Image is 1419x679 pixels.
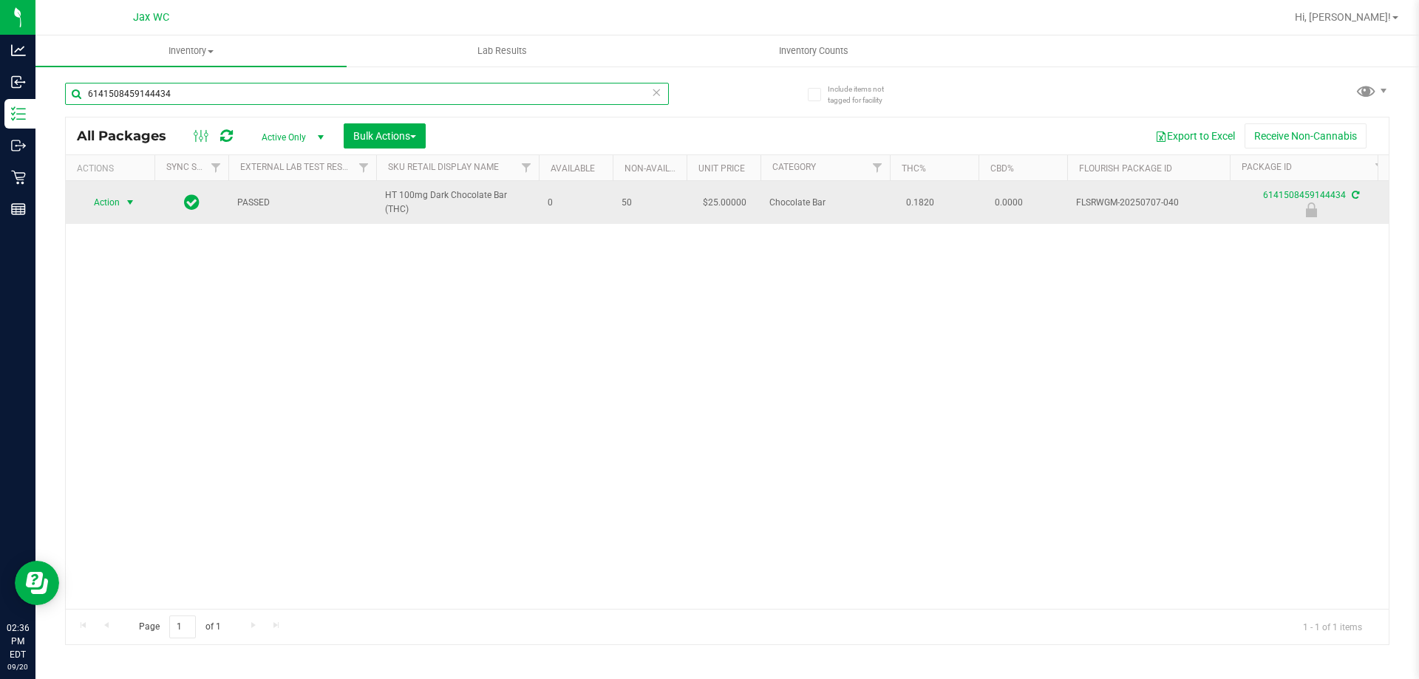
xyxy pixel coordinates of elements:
[352,155,376,180] a: Filter
[385,188,530,216] span: HT 100mg Dark Chocolate Bar (THC)
[828,83,902,106] span: Include items not tagged for facility
[11,138,26,153] inline-svg: Outbound
[625,163,690,174] a: Non-Available
[772,162,816,172] a: Category
[759,44,868,58] span: Inventory Counts
[1228,202,1395,217] div: Newly Received
[865,155,890,180] a: Filter
[237,196,367,210] span: PASSED
[35,35,347,66] a: Inventory
[769,196,881,210] span: Chocolate Bar
[1076,196,1221,210] span: FLSRWGM-20250707-040
[695,192,754,214] span: $25.00000
[81,192,120,213] span: Action
[1079,163,1172,174] a: Flourish Package ID
[184,192,200,213] span: In Sync
[514,155,539,180] a: Filter
[344,123,426,149] button: Bulk Actions
[902,163,926,174] a: THC%
[121,192,140,213] span: select
[15,561,59,605] iframe: Resource center
[1146,123,1245,149] button: Export to Excel
[169,615,196,638] input: 1
[204,155,228,180] a: Filter
[65,83,669,105] input: Search Package ID, Item Name, SKU, Lot or Part Number...
[388,162,499,172] a: Sku Retail Display Name
[347,35,658,66] a: Lab Results
[899,192,942,214] span: 0.1820
[1242,162,1292,172] a: Package ID
[7,621,29,661] p: 02:36 PM EDT
[548,196,604,210] span: 0
[11,75,26,89] inline-svg: Inbound
[551,163,595,174] a: Available
[1350,190,1359,200] span: Sync from Compliance System
[35,44,347,58] span: Inventory
[7,661,29,672] p: 09/20
[1291,615,1374,638] span: 1 - 1 of 1 items
[77,163,149,174] div: Actions
[166,162,223,172] a: Sync Status
[990,163,1014,174] a: CBD%
[11,202,26,216] inline-svg: Reports
[133,11,169,24] span: Jax WC
[77,128,181,144] span: All Packages
[1245,123,1367,149] button: Receive Non-Cannabis
[457,44,547,58] span: Lab Results
[11,170,26,185] inline-svg: Retail
[11,106,26,121] inline-svg: Inventory
[622,196,678,210] span: 50
[126,615,233,638] span: Page of 1
[1368,155,1392,180] a: Filter
[11,43,26,58] inline-svg: Analytics
[698,163,745,174] a: Unit Price
[240,162,356,172] a: External Lab Test Result
[1263,190,1346,200] a: 6141508459144434
[651,83,661,102] span: Clear
[658,35,969,66] a: Inventory Counts
[1295,11,1391,23] span: Hi, [PERSON_NAME]!
[353,130,416,142] span: Bulk Actions
[987,192,1030,214] span: 0.0000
